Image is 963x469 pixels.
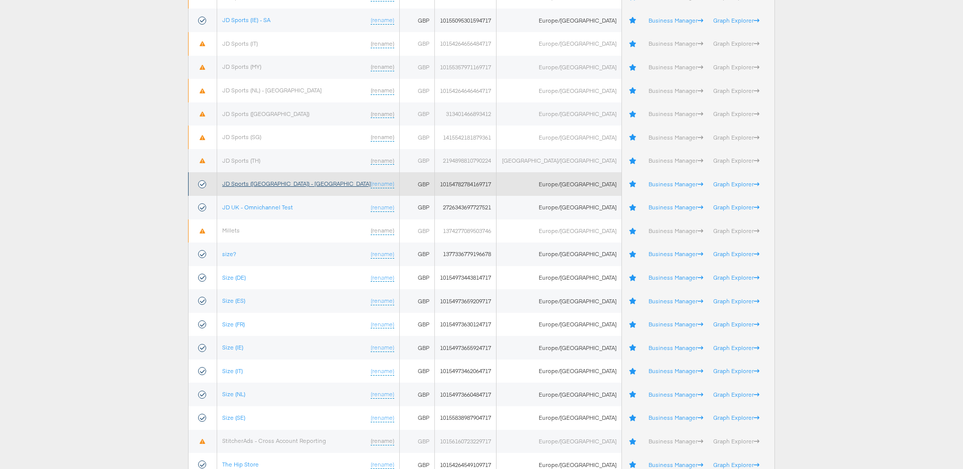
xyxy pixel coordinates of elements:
[649,250,703,258] a: Business Manager
[400,102,435,126] td: GBP
[371,63,394,71] a: (rename)
[713,250,759,258] a: Graph Explorer
[497,313,621,336] td: Europe/[GEOGRAPHIC_DATA]
[713,227,759,234] a: Graph Explorer
[222,226,240,234] a: Millets
[649,274,703,281] a: Business Manager
[222,460,259,468] a: The Hip Store
[713,63,759,71] a: Graph Explorer
[497,243,621,266] td: Europe/[GEOGRAPHIC_DATA]
[649,134,703,141] a: Business Manager
[222,110,309,118] a: JD Sports ([GEOGRAPHIC_DATA])
[222,343,243,351] a: Size (IE)
[649,344,703,351] a: Business Manager
[435,172,497,196] td: 10154782784169717
[371,274,394,282] a: (rename)
[435,196,497,219] td: 2726343697727521
[400,430,435,453] td: GBP
[649,227,703,234] a: Business Manager
[371,437,394,445] a: (rename)
[222,250,236,258] a: size?
[222,367,243,375] a: Size (IT)
[497,289,621,313] td: Europe/[GEOGRAPHIC_DATA]
[713,367,759,375] a: Graph Explorer
[371,297,394,305] a: (rename)
[400,56,435,79] td: GBP
[435,289,497,313] td: 10154973659209717
[497,219,621,243] td: Europe/[GEOGRAPHIC_DATA]
[649,414,703,421] a: Business Manager
[435,32,497,56] td: 10154264656484717
[649,17,703,24] a: Business Manager
[400,243,435,266] td: GBP
[497,126,621,149] td: Europe/[GEOGRAPHIC_DATA]
[497,383,621,406] td: Europe/[GEOGRAPHIC_DATA]
[371,226,394,235] a: (rename)
[713,437,759,445] a: Graph Explorer
[497,56,621,79] td: Europe/[GEOGRAPHIC_DATA]
[222,180,371,187] a: JD Sports ([GEOGRAPHIC_DATA]) - [GEOGRAPHIC_DATA]
[713,87,759,94] a: Graph Explorer
[435,430,497,453] td: 10156160723229717
[222,16,270,24] a: JD Sports (IE) - SA
[497,102,621,126] td: Europe/[GEOGRAPHIC_DATA]
[497,360,621,383] td: Europe/[GEOGRAPHIC_DATA]
[713,344,759,351] a: Graph Explorer
[435,243,497,266] td: 1377336779196678
[222,297,245,304] a: Size (ES)
[222,390,245,398] a: Size (NL)
[371,320,394,329] a: (rename)
[497,430,621,453] td: Europe/[GEOGRAPHIC_DATA]
[400,289,435,313] td: GBP
[435,149,497,173] td: 2194898810790224
[222,437,326,444] a: StitcherAds - Cross Account Reporting
[371,203,394,212] a: (rename)
[649,367,703,375] a: Business Manager
[400,196,435,219] td: GBP
[222,320,245,328] a: Size (FR)
[435,126,497,149] td: 1415542181879361
[400,360,435,383] td: GBP
[400,9,435,32] td: GBP
[371,40,394,48] a: (rename)
[497,406,621,430] td: Europe/[GEOGRAPHIC_DATA]
[371,16,394,25] a: (rename)
[649,391,703,398] a: Business Manager
[497,336,621,360] td: Europe/[GEOGRAPHIC_DATA]
[435,406,497,430] td: 10155838987904717
[400,266,435,290] td: GBP
[222,63,261,70] a: JD Sports (MY)
[713,320,759,328] a: Graph Explorer
[649,203,703,211] a: Business Manager
[649,320,703,328] a: Business Manager
[400,219,435,243] td: GBP
[649,40,703,47] a: Business Manager
[400,79,435,102] td: GBP
[400,336,435,360] td: GBP
[649,110,703,118] a: Business Manager
[649,180,703,188] a: Business Manager
[497,266,621,290] td: Europe/[GEOGRAPHIC_DATA]
[400,32,435,56] td: GBP
[222,40,258,47] a: JD Sports (IT)
[371,86,394,95] a: (rename)
[400,149,435,173] td: GBP
[371,157,394,165] a: (rename)
[435,9,497,32] td: 10155095301594717
[435,336,497,360] td: 10154973655924717
[400,172,435,196] td: GBP
[222,133,261,141] a: JD Sports (SG)
[222,414,245,421] a: Size (SE)
[400,313,435,336] td: GBP
[400,126,435,149] td: GBP
[713,203,759,211] a: Graph Explorer
[649,437,703,445] a: Business Manager
[497,149,621,173] td: [GEOGRAPHIC_DATA]/[GEOGRAPHIC_DATA]
[371,390,394,399] a: (rename)
[713,180,759,188] a: Graph Explorer
[497,196,621,219] td: Europe/[GEOGRAPHIC_DATA]
[649,297,703,305] a: Business Manager
[400,383,435,406] td: GBP
[371,343,394,352] a: (rename)
[713,297,759,305] a: Graph Explorer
